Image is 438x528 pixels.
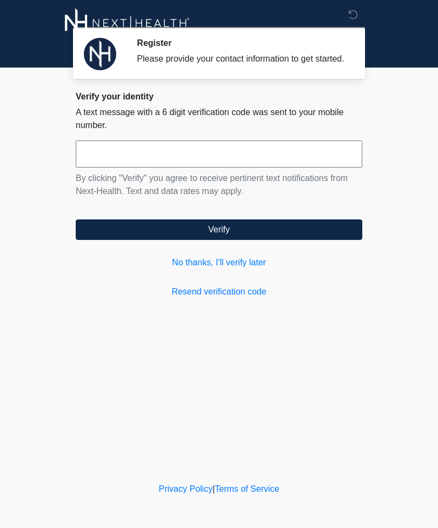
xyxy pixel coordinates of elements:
img: Agent Avatar [84,38,116,70]
a: Privacy Policy [159,484,213,493]
button: Verify [76,219,362,240]
img: Next-Health Logo [65,8,190,38]
h2: Verify your identity [76,91,362,102]
p: A text message with a 6 digit verification code was sent to your mobile number. [76,106,362,132]
a: Resend verification code [76,285,362,298]
a: | [213,484,215,493]
div: Please provide your contact information to get started. [137,52,346,65]
a: No thanks, I'll verify later [76,256,362,269]
p: By clicking "Verify" you agree to receive pertinent text notifications from Next-Health. Text and... [76,172,362,198]
a: Terms of Service [215,484,279,493]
